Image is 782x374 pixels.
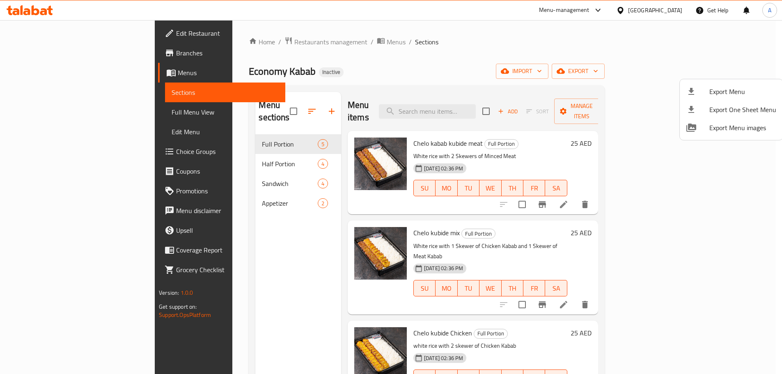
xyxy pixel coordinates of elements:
[709,105,776,115] span: Export One Sheet Menu
[709,123,776,133] span: Export Menu images
[709,87,776,96] span: Export Menu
